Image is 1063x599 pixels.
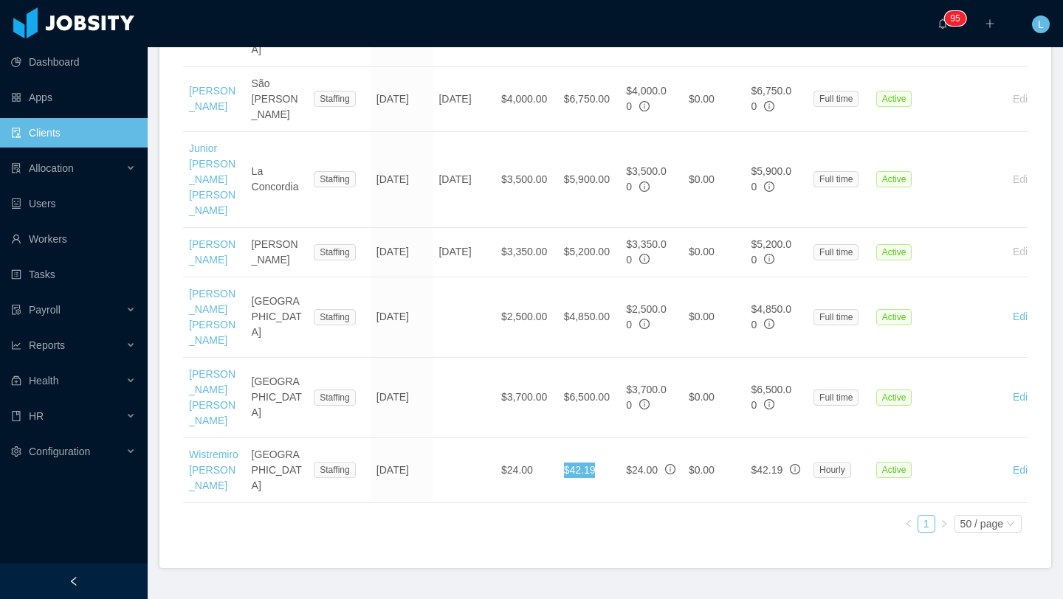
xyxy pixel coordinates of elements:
span: Full time [813,389,859,406]
i: icon: line-chart [11,340,21,350]
span: Staffing [314,389,355,406]
i: icon: bell [938,18,948,29]
span: info-circle [639,254,650,264]
a: [PERSON_NAME] [189,85,235,112]
td: $6,750.00 [558,67,621,132]
li: Previous Page [900,515,918,533]
span: L [1038,15,1044,33]
td: $24.00 [495,438,558,503]
i: icon: setting [11,446,21,457]
span: Payroll [29,304,61,316]
span: Staffing [314,309,355,325]
a: Junior [PERSON_NAME] [PERSON_NAME] [189,142,235,216]
span: info-circle [764,101,774,111]
td: [DATE] [371,67,433,132]
button: Edit [1001,240,1042,264]
span: Full time [813,171,859,187]
button: Edit [1001,458,1042,482]
p: 5 [955,11,960,26]
td: [DATE] [433,228,495,277]
span: $24.00 [626,464,658,476]
td: [DATE] [371,277,433,358]
span: Active [876,171,912,187]
button: Edit [1001,87,1042,111]
a: icon: robotUsers [11,189,136,218]
span: Staffing [314,462,355,478]
span: info-circle [764,399,774,409]
li: Next Page [935,515,953,533]
a: icon: pie-chartDashboard [11,47,136,77]
span: Health [29,375,58,387]
a: 1 [918,516,935,532]
span: $5,200.00 [751,238,791,266]
span: $3,700.00 [626,384,667,411]
span: Active [876,91,912,107]
span: Active [876,309,912,325]
span: Active [876,244,912,260]
i: icon: file-protect [11,305,21,315]
td: [GEOGRAPHIC_DATA] [246,358,309,438]
div: 50 / page [960,516,1003,532]
td: $3,700.00 [495,358,558,438]
td: $42.19 [558,438,621,503]
a: Wistremiro [PERSON_NAME] [189,449,238,491]
td: $6,500.00 [558,358,621,438]
td: $5,900.00 [558,132,621,228]
span: $2,500.00 [626,303,667,330]
a: Edit [1013,391,1031,403]
span: info-circle [764,181,774,192]
span: $0.00 [689,246,715,257]
a: [PERSON_NAME] [PERSON_NAME] [189,368,235,426]
td: [DATE] [433,132,495,228]
li: 1 [918,515,935,533]
i: icon: solution [11,163,21,173]
sup: 95 [944,11,966,26]
td: São [PERSON_NAME] [246,67,309,132]
span: $0.00 [689,391,715,403]
span: info-circle [665,464,675,474]
span: Staffing [314,91,355,107]
a: Edit [1013,311,1031,322]
i: icon: right [940,519,949,528]
span: $3,500.00 [626,165,667,193]
span: Active [876,462,912,478]
td: [DATE] [371,228,433,277]
a: icon: userWorkers [11,224,136,254]
td: $4,850.00 [558,277,621,358]
td: [DATE] [371,132,433,228]
td: [DATE] [433,67,495,132]
span: $42.19 [751,464,782,476]
span: HR [29,410,44,422]
a: Edit [1013,464,1031,476]
span: info-circle [790,464,800,474]
a: [PERSON_NAME] [PERSON_NAME] [189,288,235,346]
td: [DATE] [371,438,433,503]
i: icon: left [904,519,913,528]
i: icon: plus [985,18,995,29]
td: $2,500.00 [495,277,558,358]
span: $4,000.00 [626,85,667,112]
span: Hourly [813,462,851,478]
span: $4,850.00 [751,303,791,330]
td: $3,350.00 [495,228,558,277]
span: $5,900.00 [751,165,791,193]
i: icon: down [1006,519,1015,530]
span: Allocation [29,162,74,174]
span: Full time [813,309,859,325]
span: Full time [813,91,859,107]
span: info-circle [639,101,650,111]
span: $0.00 [689,173,715,185]
a: icon: auditClients [11,118,136,148]
td: $3,500.00 [495,132,558,228]
span: Active [876,389,912,406]
span: Staffing [314,171,355,187]
span: $0.00 [689,311,715,322]
td: [GEOGRAPHIC_DATA] [246,438,309,503]
p: 9 [950,11,955,26]
button: Edit [1001,167,1042,191]
a: icon: profileTasks [11,260,136,289]
i: icon: medicine-box [11,375,21,386]
td: [GEOGRAPHIC_DATA] [246,277,309,358]
span: Staffing [314,244,355,260]
span: $0.00 [689,93,715,105]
